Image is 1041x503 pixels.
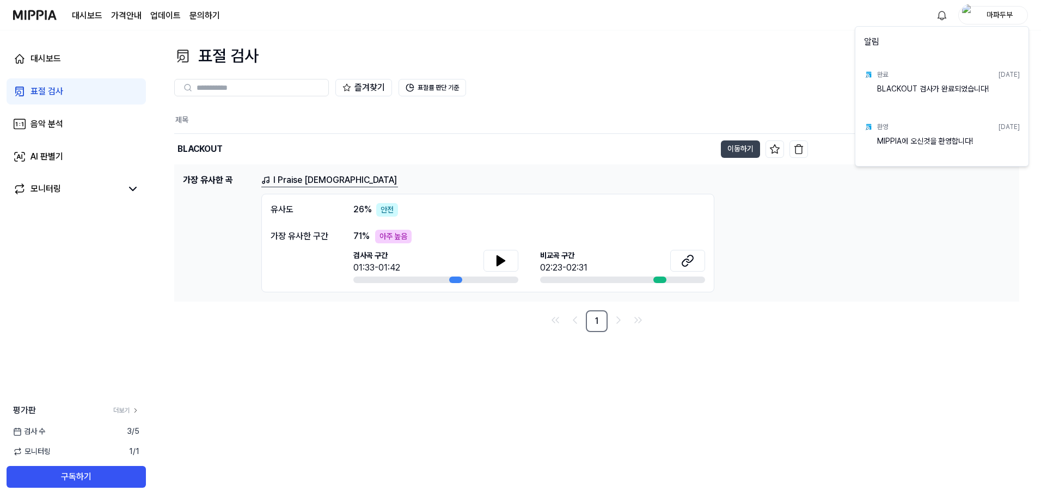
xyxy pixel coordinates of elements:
img: test result icon [864,122,873,131]
img: test result icon [864,70,873,79]
div: 완료 [877,70,888,79]
div: [DATE] [999,70,1020,79]
div: MIPPIA에 오신것을 환영합니다! [877,136,1020,157]
div: 환영 [877,122,888,132]
div: [DATE] [999,122,1020,132]
div: 알림 [858,29,1026,59]
div: BLACKOUT 검사가 완료되었습니다! [877,83,1020,105]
